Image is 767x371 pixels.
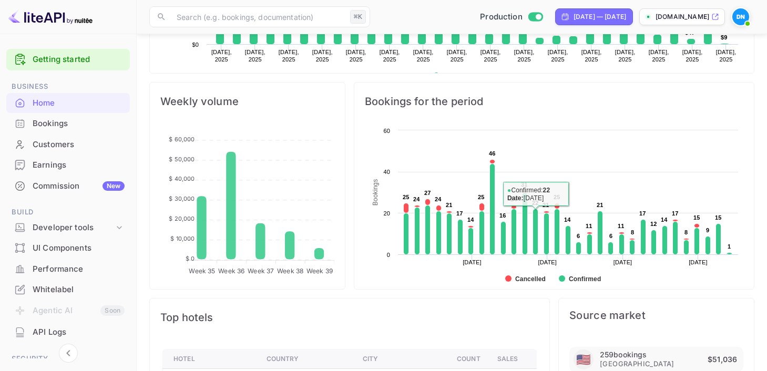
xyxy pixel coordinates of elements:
[510,196,517,202] text: 24
[169,156,195,163] tspan: $ 50,000
[489,150,496,157] text: 46
[586,223,592,229] text: 11
[661,217,668,223] text: 14
[708,353,739,366] p: $51,036
[160,309,539,326] span: Top hotels
[6,114,130,133] a: Bookings
[728,243,731,250] text: 1
[569,309,743,322] span: Source market
[6,259,130,279] a: Performance
[478,194,485,200] text: 25
[706,227,709,233] text: 9
[656,12,709,22] p: [DOMAIN_NAME]
[372,179,379,206] text: Bookings
[33,139,125,151] div: Customers
[6,207,130,218] span: Build
[277,267,303,275] tspan: Week 38
[6,322,130,343] div: API Logs
[716,49,737,63] text: [DATE], 2025
[721,34,728,40] text: $9
[600,359,674,369] span: [GEOGRAPHIC_DATA]
[515,275,546,283] text: Cancelled
[574,12,626,22] div: [DATE] — [DATE]
[489,349,533,369] th: Sales
[618,223,625,229] text: 11
[521,181,528,188] text: 31
[463,259,482,265] text: [DATE]
[672,210,679,217] text: 17
[354,349,448,369] th: City
[480,11,523,23] span: Production
[476,11,547,23] div: Switch to Sandbox mode
[6,49,130,70] div: Getting started
[543,202,549,208] text: 21
[499,212,506,219] text: 16
[245,49,265,63] text: [DATE], 2025
[33,326,125,338] div: API Logs
[6,93,130,114] div: Home
[6,280,130,300] div: Whitelabel
[383,169,390,175] text: 40
[467,217,474,223] text: 14
[6,135,130,154] a: Customers
[170,6,346,27] input: Search (e.g. bookings, documentation)
[413,49,434,63] text: [DATE], 2025
[189,267,215,275] tspan: Week 35
[574,349,594,369] div: United States
[682,49,703,63] text: [DATE], 2025
[446,202,453,208] text: 21
[564,217,571,223] text: 14
[6,238,130,259] div: UI Components
[218,267,244,275] tspan: Week 36
[33,97,125,109] div: Home
[569,275,601,283] text: Confirmed
[554,194,560,200] text: 25
[59,344,78,363] button: Collapse navigation
[248,267,274,275] tspan: Week 37
[597,202,604,208] text: 21
[170,235,195,242] tspan: $ 10,000
[480,49,501,63] text: [DATE], 2025
[169,175,195,182] tspan: $ 40,000
[732,8,749,25] img: Dominic Newboult
[169,136,195,143] tspan: $ 60,000
[6,238,130,257] a: UI Components
[456,210,463,217] text: 17
[6,176,130,197] div: CommissionNew
[8,8,93,25] img: LiteAPI logo
[649,49,669,63] text: [DATE], 2025
[169,215,195,222] tspan: $ 20,000
[258,349,354,369] th: Country
[33,118,125,130] div: Bookings
[600,350,647,359] p: 259 bookings
[631,229,634,235] text: 8
[6,280,130,299] a: Whitelabel
[413,196,420,202] text: 24
[306,267,333,275] tspan: Week 39
[424,190,431,196] text: 27
[6,259,130,280] div: Performance
[33,284,125,296] div: Whitelabel
[186,255,195,262] tspan: $ 0
[6,155,130,174] a: Earnings
[350,10,366,24] div: ⌘K
[211,49,232,63] text: [DATE], 2025
[6,93,130,112] a: Home
[6,114,130,134] div: Bookings
[6,176,130,195] a: CommissionNew
[33,54,125,66] a: Getting started
[615,49,636,63] text: [DATE], 2025
[443,73,470,80] text: Revenue
[6,322,130,342] a: API Logs
[715,214,722,221] text: 15
[6,135,130,155] div: Customers
[548,49,568,63] text: [DATE], 2025
[6,81,130,92] span: Business
[514,49,535,63] text: [DATE], 2025
[650,221,657,227] text: 12
[684,229,688,235] text: 8
[6,155,130,176] div: Earnings
[365,93,743,110] span: Bookings for the period
[312,49,333,63] text: [DATE], 2025
[448,349,489,369] th: Count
